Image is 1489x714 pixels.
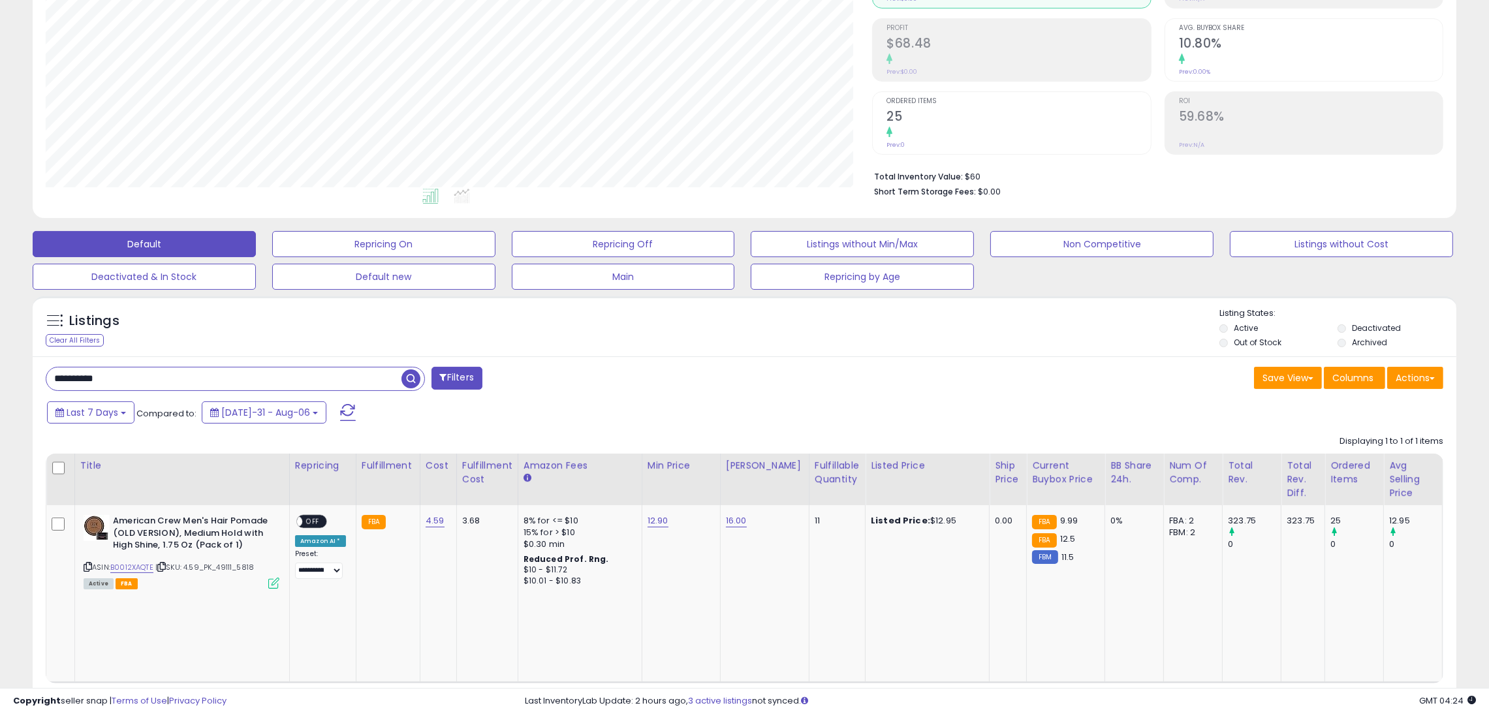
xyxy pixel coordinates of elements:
div: Amazon Fees [524,459,636,473]
span: Ordered Items [886,98,1150,105]
div: Cost [426,459,451,473]
span: 2025-08-14 04:24 GMT [1419,694,1476,707]
div: Last InventoryLab Update: 2 hours ago, not synced. [525,695,1476,707]
div: $12.95 [871,515,979,527]
div: Current Buybox Price [1032,459,1099,486]
b: Listed Price: [871,514,930,527]
button: Repricing by Age [751,264,974,290]
small: FBM [1032,550,1058,564]
div: [PERSON_NAME] [726,459,804,473]
button: Columns [1324,367,1385,389]
div: 15% for > $10 [524,527,632,538]
small: FBA [1032,515,1056,529]
span: Compared to: [136,407,196,420]
span: 12.5 [1060,533,1076,545]
span: Profit [886,25,1150,32]
div: Ship Price [995,459,1021,486]
p: Listing States: [1219,307,1456,320]
a: Terms of Use [112,694,167,707]
div: 0 [1389,538,1442,550]
b: American Crew Men's Hair Pomade (OLD VERSION), Medium Hold with High Shine, 1.75 Oz (Pack of 1) [113,515,272,555]
label: Active [1234,322,1258,334]
div: Title [80,459,284,473]
div: 11 [815,515,855,527]
div: Avg Selling Price [1389,459,1437,500]
div: Displaying 1 to 1 of 1 items [1340,435,1443,448]
h2: $68.48 [886,36,1150,54]
div: Preset: [295,550,346,579]
span: | SKU: 4.59_PK_49111_5818 [155,562,254,572]
div: 0 [1330,538,1383,550]
a: 12.90 [648,514,668,527]
b: Reduced Prof. Rng. [524,553,609,565]
b: Short Term Storage Fees: [874,186,976,197]
h2: 25 [886,109,1150,127]
h2: 10.80% [1179,36,1443,54]
div: Amazon AI * [295,535,346,547]
button: Deactivated & In Stock [33,264,256,290]
div: 3.68 [462,515,508,527]
div: Num of Comp. [1169,459,1217,486]
small: Amazon Fees. [524,473,531,484]
div: Listed Price [871,459,984,473]
small: FBA [362,515,386,529]
button: Actions [1387,367,1443,389]
span: All listings currently available for purchase on Amazon [84,578,114,589]
span: ROI [1179,98,1443,105]
button: Listings without Cost [1230,231,1453,257]
img: 41ZteyzcLKL._SL40_.jpg [84,515,110,541]
span: $0.00 [978,185,1001,198]
a: 3 active listings [688,694,752,707]
div: ASIN: [84,515,279,587]
button: Repricing Off [512,231,735,257]
span: 11.5 [1061,551,1074,563]
span: Avg. Buybox Share [1179,25,1443,32]
small: Prev: 0 [886,141,905,149]
label: Deactivated [1352,322,1401,334]
div: Clear All Filters [46,334,104,347]
span: OFF [302,516,323,527]
div: 0% [1110,515,1153,527]
div: 0.00 [995,515,1016,527]
div: 25 [1330,515,1383,527]
div: Ordered Items [1330,459,1378,486]
small: FBA [1032,533,1056,548]
div: 8% for <= $10 [524,515,632,527]
b: Total Inventory Value: [874,171,963,182]
div: $0.30 min [524,538,632,550]
div: $10.01 - $10.83 [524,576,632,587]
h2: 59.68% [1179,109,1443,127]
button: Save View [1254,367,1322,389]
div: 323.75 [1228,515,1281,527]
button: Non Competitive [990,231,1214,257]
a: Privacy Policy [169,694,227,707]
button: Last 7 Days [47,401,134,424]
span: Columns [1332,371,1373,384]
div: Total Rev. Diff. [1287,459,1319,500]
small: Prev: N/A [1179,141,1204,149]
div: Repricing [295,459,351,473]
span: Last 7 Days [67,406,118,419]
span: 9.99 [1060,514,1078,527]
button: Repricing On [272,231,495,257]
div: Min Price [648,459,715,473]
button: Main [512,264,735,290]
a: B0012XAQTE [110,562,153,573]
div: 323.75 [1287,515,1315,527]
label: Out of Stock [1234,337,1281,348]
h5: Listings [69,312,119,330]
small: Prev: $0.00 [886,68,917,76]
small: Prev: 0.00% [1179,68,1210,76]
div: FBA: 2 [1169,515,1212,527]
div: FBM: 2 [1169,527,1212,538]
span: FBA [116,578,138,589]
div: 0 [1228,538,1281,550]
label: Archived [1352,337,1387,348]
div: BB Share 24h. [1110,459,1158,486]
a: 16.00 [726,514,747,527]
div: seller snap | | [13,695,227,707]
div: Fulfillment [362,459,415,473]
span: [DATE]-31 - Aug-06 [221,406,310,419]
div: Fulfillment Cost [462,459,512,486]
a: 4.59 [426,514,445,527]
